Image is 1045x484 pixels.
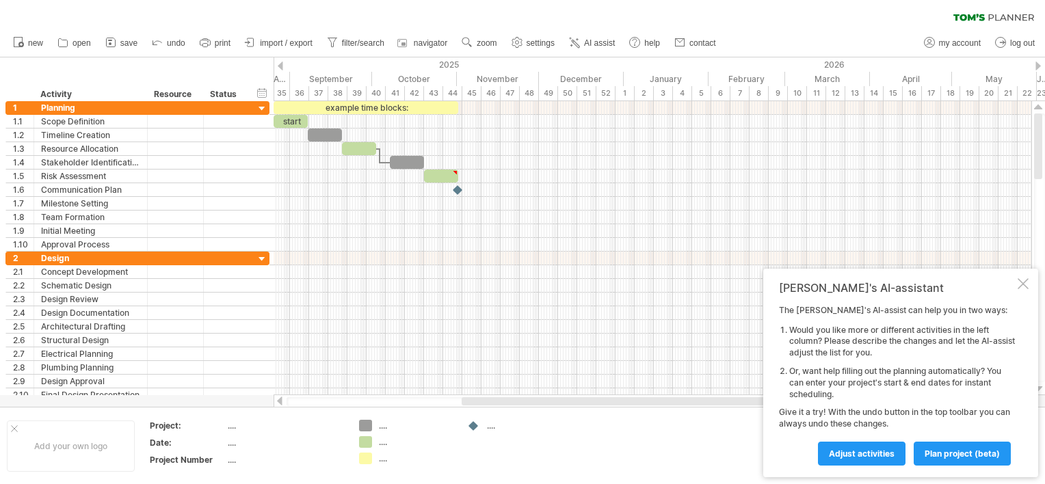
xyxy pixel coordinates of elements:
div: 1.7 [13,197,34,210]
div: 46 [481,86,501,100]
div: Communication Plan [41,183,140,196]
span: log out [1010,38,1035,48]
div: 52 [596,86,616,100]
div: start [274,115,308,128]
div: 5 [692,86,711,100]
div: .... [228,454,343,466]
div: 43 [424,86,443,100]
div: 2.2 [13,279,34,292]
div: Design [41,252,140,265]
div: 21 [998,86,1018,100]
div: 2 [635,86,654,100]
a: settings [508,34,559,52]
div: December 2025 [539,72,624,86]
div: 36 [290,86,309,100]
div: Design Documentation [41,306,140,319]
div: 45 [462,86,481,100]
div: Status [210,88,240,101]
div: Initial Meeting [41,224,140,237]
div: Design Approval [41,375,140,388]
div: January 2026 [624,72,709,86]
div: Project Number [150,454,225,466]
span: plan project (beta) [925,448,1000,459]
li: Or, want help filling out the planning automatically? You can enter your project's start & end da... [789,366,1015,400]
a: contact [671,34,720,52]
div: Add your own logo [7,420,135,472]
div: 13 [845,86,864,100]
div: 42 [405,86,424,100]
div: 6 [711,86,730,100]
div: Timeline Creation [41,129,140,142]
div: 1.6 [13,183,34,196]
div: 2.4 [13,306,34,319]
div: Electrical Planning [41,347,140,360]
div: 12 [826,86,845,100]
a: zoom [458,34,501,52]
a: navigator [395,34,451,52]
div: Risk Assessment [41,170,140,183]
div: .... [228,420,343,431]
div: April 2026 [870,72,952,86]
div: 20 [979,86,998,100]
span: help [644,38,660,48]
div: Approval Process [41,238,140,251]
div: 10 [788,86,807,100]
span: navigator [414,38,447,48]
div: Date: [150,437,225,448]
div: .... [487,420,561,431]
div: 1.9 [13,224,34,237]
div: Resource Allocation [41,142,140,155]
span: contact [689,38,716,48]
div: Team Formation [41,211,140,224]
a: open [54,34,95,52]
div: example time blocks: [274,101,458,114]
div: Resource [154,88,196,101]
div: 1.3 [13,142,34,155]
div: Final Design Presentation [41,388,140,401]
div: 50 [558,86,577,100]
div: The [PERSON_NAME]'s AI-assist can help you in two ways: Give it a try! With the undo button in th... [779,305,1015,465]
div: 48 [520,86,539,100]
li: Would you like more or different activities in the left column? Please describe the changes and l... [789,325,1015,359]
div: 2.10 [13,388,34,401]
div: Structural Design [41,334,140,347]
a: new [10,34,47,52]
div: [PERSON_NAME]'s AI-assistant [779,281,1015,295]
div: March 2026 [785,72,870,86]
div: Activity [40,88,140,101]
span: print [215,38,230,48]
div: February 2026 [709,72,785,86]
span: AI assist [584,38,615,48]
div: 2.9 [13,375,34,388]
a: save [102,34,142,52]
div: Project: [150,420,225,431]
div: 8 [750,86,769,100]
div: 2.1 [13,265,34,278]
a: help [626,34,664,52]
div: 19 [960,86,979,100]
div: 44 [443,86,462,100]
div: .... [379,436,453,448]
span: import / export [260,38,313,48]
div: Schematic Design [41,279,140,292]
div: 9 [769,86,788,100]
div: 37 [309,86,328,100]
div: 1.2 [13,129,34,142]
div: .... [379,420,453,431]
div: Planning [41,101,140,114]
div: 49 [539,86,558,100]
div: September 2025 [290,72,372,86]
div: Milestone Setting [41,197,140,210]
div: 1.5 [13,170,34,183]
a: filter/search [323,34,388,52]
div: 22 [1018,86,1037,100]
div: 15 [884,86,903,100]
div: 2.6 [13,334,34,347]
div: 7 [730,86,750,100]
div: 1.4 [13,156,34,169]
span: zoom [477,38,497,48]
a: plan project (beta) [914,442,1011,466]
a: Adjust activities [818,442,905,466]
div: 17 [922,86,941,100]
div: 41 [386,86,405,100]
